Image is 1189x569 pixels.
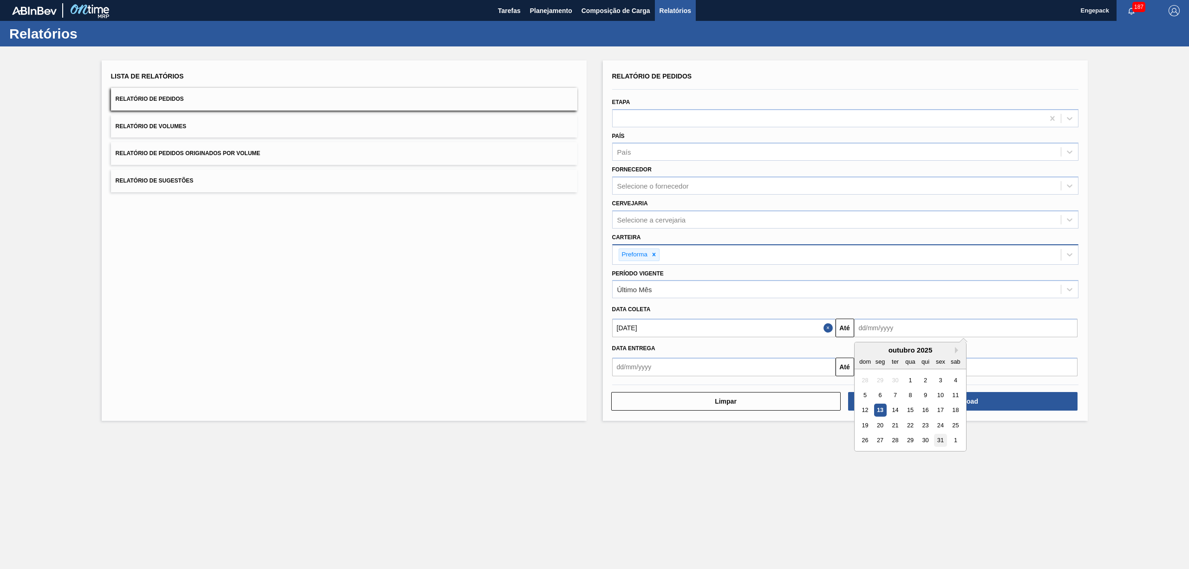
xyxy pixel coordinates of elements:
img: Logout [1169,5,1180,16]
div: Choose segunda-feira, 6 de outubro de 2025 [874,389,886,401]
div: Choose terça-feira, 28 de outubro de 2025 [888,434,901,447]
div: Choose quinta-feira, 23 de outubro de 2025 [919,419,931,432]
label: Cervejaria [612,200,648,207]
button: Download [848,392,1078,411]
label: Período Vigente [612,270,664,277]
div: Choose segunda-feira, 20 de outubro de 2025 [874,419,886,432]
div: Choose quinta-feira, 2 de outubro de 2025 [919,374,931,386]
div: month 2025-10 [857,373,963,448]
button: Relatório de Sugestões [111,170,577,192]
div: ter [888,355,901,368]
div: Choose sexta-feira, 31 de outubro de 2025 [934,434,947,447]
button: Limpar [611,392,841,411]
div: Choose quarta-feira, 8 de outubro de 2025 [904,389,916,401]
div: Not available terça-feira, 30 de setembro de 2025 [888,374,901,386]
span: Relatório de Volumes [116,123,186,130]
div: qui [919,355,931,368]
div: Choose sábado, 1 de novembro de 2025 [949,434,961,447]
div: Not available domingo, 28 de setembro de 2025 [859,374,871,386]
button: Até [836,319,854,337]
span: Relatório de Sugestões [116,177,194,184]
span: Data coleta [612,306,651,313]
div: Choose sexta-feira, 10 de outubro de 2025 [934,389,947,401]
div: Choose domingo, 12 de outubro de 2025 [859,404,871,417]
button: Next Month [955,347,961,353]
button: Relatório de Pedidos [111,88,577,111]
span: Relatório de Pedidos [612,72,692,80]
div: sab [949,355,961,368]
div: Choose terça-feira, 21 de outubro de 2025 [888,419,901,432]
div: Choose sábado, 11 de outubro de 2025 [949,389,961,401]
span: Relatório de Pedidos [116,96,184,102]
div: Choose domingo, 26 de outubro de 2025 [859,434,871,447]
div: Not available segunda-feira, 29 de setembro de 2025 [874,374,886,386]
div: Choose sexta-feira, 24 de outubro de 2025 [934,419,947,432]
span: Relatórios [660,5,691,16]
div: seg [874,355,886,368]
button: Notificações [1117,4,1146,17]
div: Choose sábado, 25 de outubro de 2025 [949,419,961,432]
label: País [612,133,625,139]
div: Selecione a cervejaria [617,216,686,223]
button: Relatório de Pedidos Originados por Volume [111,142,577,165]
div: qua [904,355,916,368]
label: Fornecedor [612,166,652,173]
div: Choose quarta-feira, 22 de outubro de 2025 [904,419,916,432]
label: Carteira [612,234,641,241]
div: dom [859,355,871,368]
input: dd/mm/yyyy [854,319,1078,337]
div: Choose sábado, 4 de outubro de 2025 [949,374,961,386]
img: TNhmsLtSVTkK8tSr43FrP2fwEKptu5GPRR3wAAAABJRU5ErkJggg== [12,7,57,15]
div: Choose quarta-feira, 15 de outubro de 2025 [904,404,916,417]
div: Choose quinta-feira, 30 de outubro de 2025 [919,434,931,447]
div: Choose terça-feira, 14 de outubro de 2025 [888,404,901,417]
div: Choose domingo, 5 de outubro de 2025 [859,389,871,401]
div: Choose sexta-feira, 3 de outubro de 2025 [934,374,947,386]
button: Até [836,358,854,376]
div: Choose domingo, 19 de outubro de 2025 [859,419,871,432]
span: Relatório de Pedidos Originados por Volume [116,150,261,157]
label: Etapa [612,99,630,105]
div: Choose sábado, 18 de outubro de 2025 [949,404,961,417]
div: Choose quarta-feira, 29 de outubro de 2025 [904,434,916,447]
div: Choose quarta-feira, 1 de outubro de 2025 [904,374,916,386]
button: Relatório de Volumes [111,115,577,138]
div: Choose segunda-feira, 27 de outubro de 2025 [874,434,886,447]
div: Choose terça-feira, 7 de outubro de 2025 [888,389,901,401]
div: sex [934,355,947,368]
div: País [617,148,631,156]
div: Choose quinta-feira, 16 de outubro de 2025 [919,404,931,417]
div: Preforma [619,249,649,261]
div: Choose segunda-feira, 13 de outubro de 2025 [874,404,886,417]
span: Tarefas [498,5,521,16]
h1: Relatórios [9,28,174,39]
div: Selecione o fornecedor [617,182,689,190]
span: Planejamento [530,5,572,16]
div: Choose quinta-feira, 9 de outubro de 2025 [919,389,931,401]
button: Close [823,319,836,337]
span: Composição de Carga [581,5,650,16]
div: outubro 2025 [855,346,966,354]
div: Último Mês [617,286,652,294]
span: Lista de Relatórios [111,72,184,80]
span: 187 [1132,2,1145,12]
input: dd/mm/yyyy [612,319,836,337]
span: Data Entrega [612,345,655,352]
input: dd/mm/yyyy [612,358,836,376]
div: Choose sexta-feira, 17 de outubro de 2025 [934,404,947,417]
